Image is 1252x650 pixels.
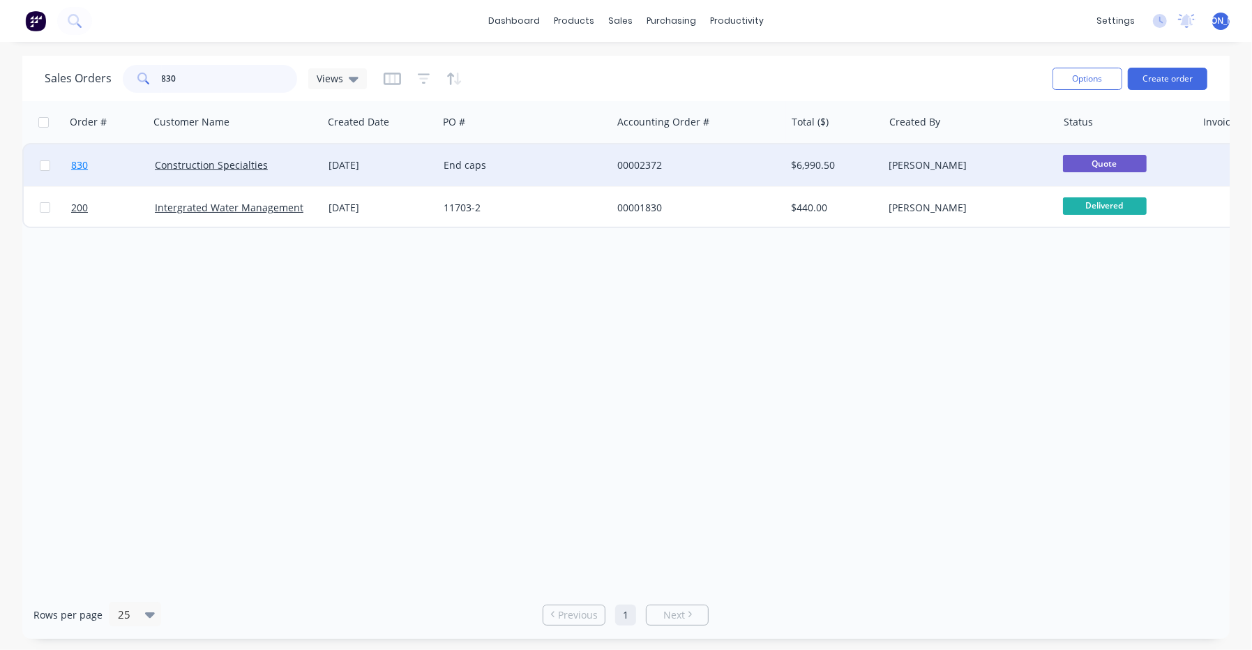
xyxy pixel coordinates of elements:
[329,201,432,215] div: [DATE]
[71,201,88,215] span: 200
[640,10,703,31] div: purchasing
[792,158,873,172] div: $6,990.50
[601,10,640,31] div: sales
[617,115,709,129] div: Accounting Order #
[663,608,685,622] span: Next
[615,605,636,626] a: Page 1 is your current page
[71,158,88,172] span: 830
[317,71,343,86] span: Views
[71,187,155,229] a: 200
[481,10,547,31] a: dashboard
[547,10,601,31] div: products
[1053,68,1122,90] button: Options
[71,144,155,186] a: 830
[329,158,432,172] div: [DATE]
[558,608,598,622] span: Previous
[889,158,1043,172] div: [PERSON_NAME]
[45,72,112,85] h1: Sales Orders
[1063,197,1147,215] span: Delivered
[703,10,771,31] div: productivity
[1128,68,1207,90] button: Create order
[889,201,1043,215] div: [PERSON_NAME]
[155,158,268,172] a: Construction Specialties
[153,115,229,129] div: Customer Name
[617,201,772,215] div: 00001830
[792,115,829,129] div: Total ($)
[162,65,298,93] input: Search...
[1064,115,1093,129] div: Status
[328,115,389,129] div: Created Date
[889,115,940,129] div: Created By
[443,115,465,129] div: PO #
[444,158,598,172] div: End caps
[792,201,873,215] div: $440.00
[33,608,103,622] span: Rows per page
[1089,10,1142,31] div: settings
[617,158,772,172] div: 00002372
[25,10,46,31] img: Factory
[1063,155,1147,172] span: Quote
[444,201,598,215] div: 11703-2
[647,608,708,622] a: Next page
[543,608,605,622] a: Previous page
[70,115,107,129] div: Order #
[537,605,714,626] ul: Pagination
[155,201,303,214] a: Intergrated Water Management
